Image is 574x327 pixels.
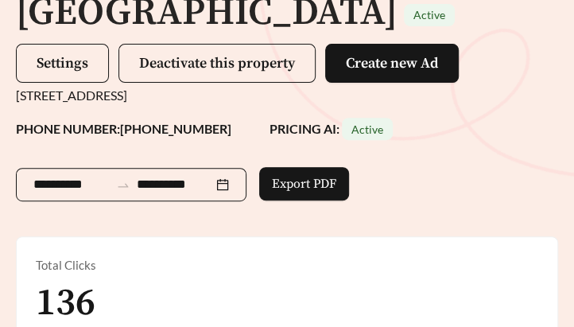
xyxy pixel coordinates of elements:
span: Settings [37,54,88,72]
span: Active [351,123,383,136]
strong: PRICING AI: [270,121,393,136]
span: Export PDF [272,174,336,193]
button: Export PDF [259,167,349,200]
button: Create new Ad [325,44,459,83]
div: Total Clicks [36,256,538,274]
button: Deactivate this property [118,44,316,83]
span: Create new Ad [346,54,438,72]
span: Active [413,8,445,21]
span: Deactivate this property [139,54,295,72]
strong: PHONE NUMBER: [PHONE_NUMBER] [16,121,231,136]
span: swap-right [116,178,130,193]
span: 136 [36,279,95,327]
div: [STREET_ADDRESS] [16,86,558,105]
span: to [116,177,130,192]
button: Settings [16,44,109,83]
